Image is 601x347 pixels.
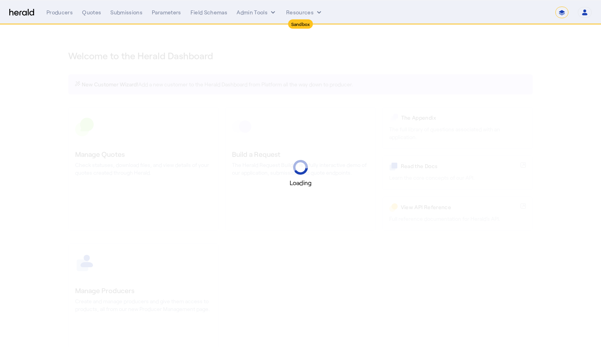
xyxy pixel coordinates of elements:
div: Quotes [82,9,101,16]
button: Resources dropdown menu [286,9,323,16]
div: Parameters [152,9,181,16]
div: Submissions [110,9,143,16]
img: Herald Logo [9,9,34,16]
div: Field Schemas [191,9,228,16]
div: Sandbox [288,19,313,29]
button: internal dropdown menu [237,9,277,16]
div: Producers [46,9,73,16]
